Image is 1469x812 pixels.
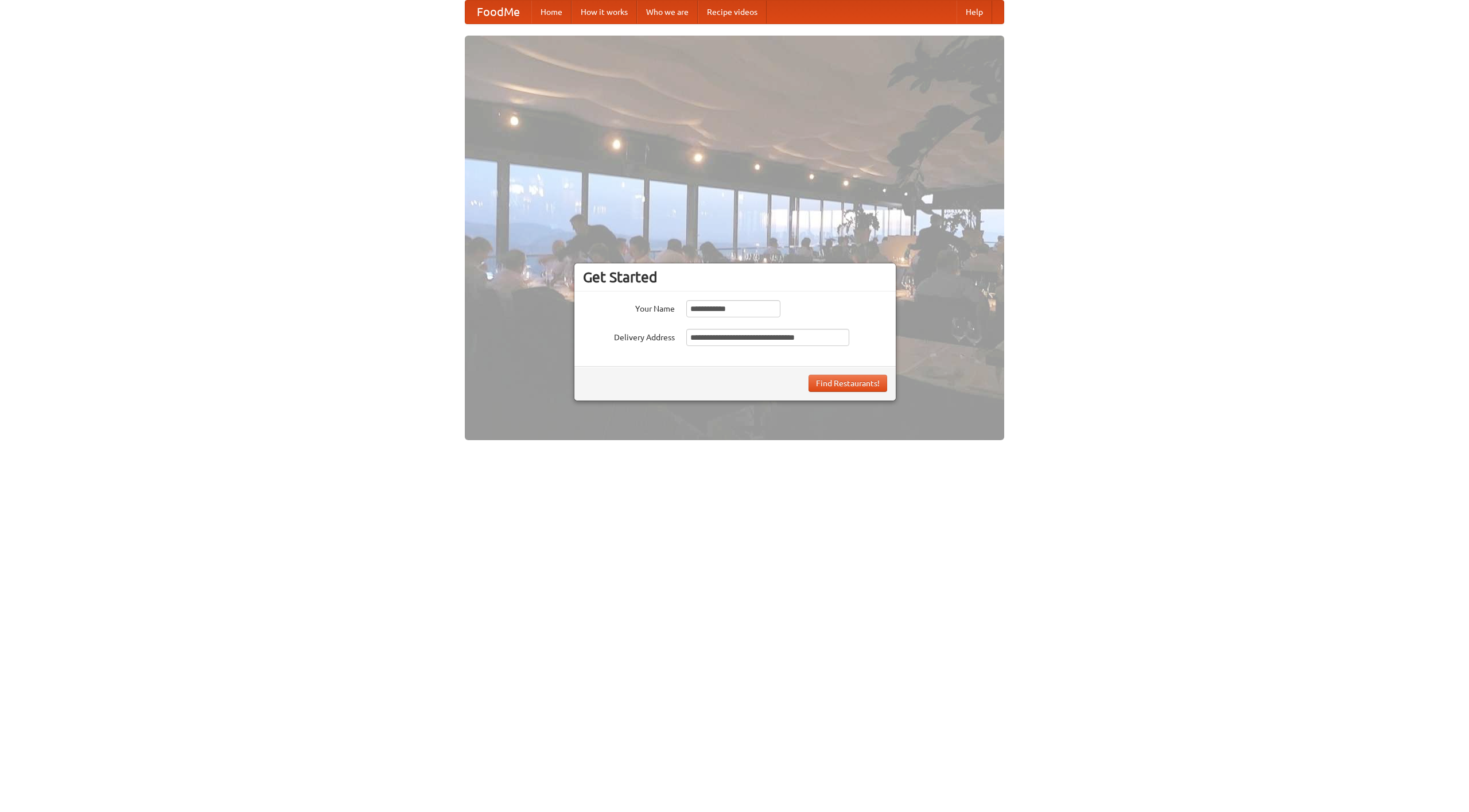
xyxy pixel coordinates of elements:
h3: Get Started [583,269,887,286]
label: Delivery Address [583,329,675,343]
a: Recipe videos [698,1,767,24]
a: FoodMe [465,1,531,24]
button: Find Restaurants! [809,375,887,392]
a: Who we are [637,1,698,24]
a: Home [531,1,572,24]
a: How it works [572,1,637,24]
label: Your Name [583,300,675,314]
a: Help [957,1,992,24]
